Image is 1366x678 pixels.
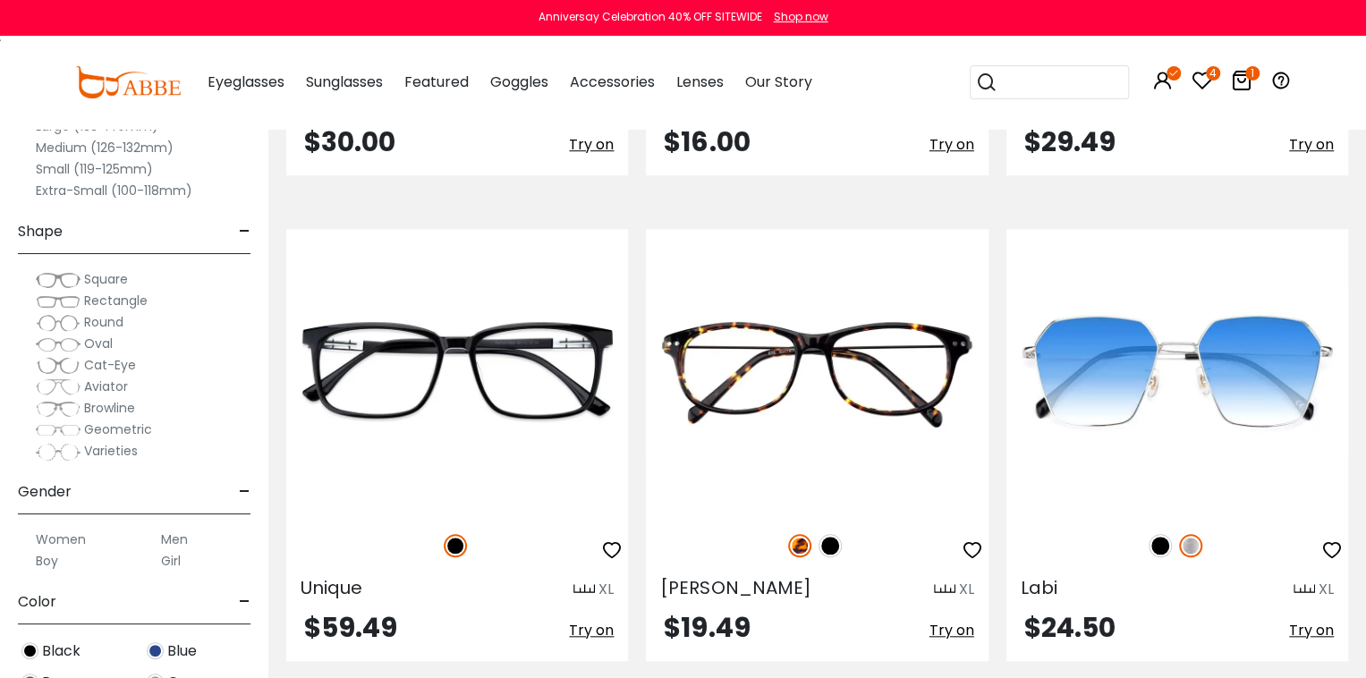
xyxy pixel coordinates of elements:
[660,575,810,600] span: [PERSON_NAME]
[84,420,152,438] span: Geometric
[1245,66,1260,81] i: 1
[1192,73,1213,94] a: 4
[84,356,136,374] span: Cat-Eye
[1006,229,1348,514] img: Silver Labi - Metal ,Adjust Nose Pads
[84,377,128,395] span: Aviator
[36,158,153,180] label: Small (119-125mm)
[42,640,81,662] span: Black
[934,583,955,597] img: size ruler
[1289,129,1334,161] button: Try on
[929,134,974,155] span: Try on
[646,229,988,514] img: Leopard Corey - Combination ,Universal Bridge Fit
[239,210,250,253] span: -
[1289,614,1334,647] button: Try on
[36,378,81,396] img: Aviator.png
[1289,134,1334,155] span: Try on
[774,9,828,25] div: Shop now
[36,137,174,158] label: Medium (126-132mm)
[208,72,284,92] span: Eyeglasses
[84,399,135,417] span: Browline
[84,313,123,331] span: Round
[147,642,164,659] img: Blue
[161,550,181,572] label: Girl
[929,620,974,640] span: Try on
[36,271,81,289] img: Square.png
[1231,73,1252,94] a: 1
[1319,579,1334,600] div: XL
[239,470,250,513] span: -
[36,443,81,462] img: Varieties.png
[84,292,148,309] span: Rectangle
[75,66,181,98] img: abbeglasses.com
[569,129,614,161] button: Try on
[929,614,974,647] button: Try on
[788,534,811,557] img: Leopard
[570,72,655,92] span: Accessories
[676,72,724,92] span: Lenses
[1024,123,1116,161] span: $29.49
[745,72,812,92] span: Our Story
[569,620,614,640] span: Try on
[573,583,595,597] img: size ruler
[286,229,628,514] img: Black Unique - Combination ,Universal Bridge Fit
[1149,534,1172,557] img: Black
[664,123,750,161] span: $16.00
[36,292,81,310] img: Rectangle.png
[569,614,614,647] button: Try on
[444,534,467,557] img: Black
[84,335,113,352] span: Oval
[306,72,383,92] span: Sunglasses
[1021,575,1057,600] span: Labi
[569,134,614,155] span: Try on
[84,270,128,288] span: Square
[304,123,395,161] span: $30.00
[664,608,750,647] span: $19.49
[36,400,81,418] img: Browline.png
[929,129,974,161] button: Try on
[304,608,397,647] span: $59.49
[161,529,188,550] label: Men
[36,550,58,572] label: Boy
[959,579,974,600] div: XL
[539,9,762,25] div: Anniversay Celebration 40% OFF SITEWIDE
[18,581,56,623] span: Color
[239,581,250,623] span: -
[18,210,63,253] span: Shape
[36,529,86,550] label: Women
[167,640,197,662] span: Blue
[21,642,38,659] img: Black
[36,421,81,439] img: Geometric.png
[819,534,842,557] img: Black
[1294,583,1315,597] img: size ruler
[36,314,81,332] img: Round.png
[1289,620,1334,640] span: Try on
[36,180,192,201] label: Extra-Small (100-118mm)
[36,357,81,375] img: Cat-Eye.png
[301,575,362,600] span: Unique
[18,470,72,513] span: Gender
[765,9,828,24] a: Shop now
[598,579,614,600] div: XL
[84,442,138,460] span: Varieties
[1179,534,1202,557] img: Silver
[490,72,548,92] span: Goggles
[36,335,81,353] img: Oval.png
[1206,66,1220,81] i: 4
[1024,608,1116,647] span: $24.50
[404,72,469,92] span: Featured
